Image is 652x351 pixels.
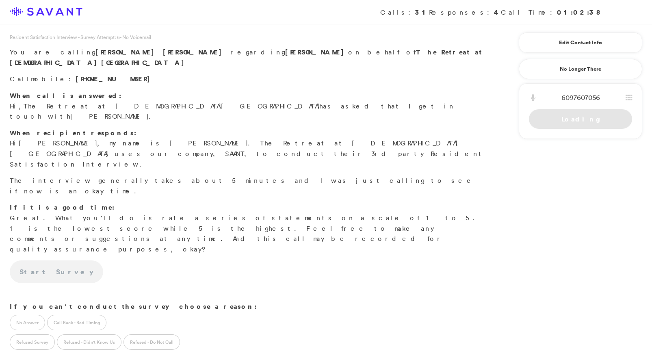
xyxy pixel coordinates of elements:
span: [PHONE_NUMBER] [76,74,154,83]
p: Call : [10,74,488,84]
strong: 31 [415,8,429,17]
label: No Answer [10,315,45,330]
p: You are calling regarding on behalf of [10,47,488,68]
a: No Longer There [519,59,642,79]
strong: 4 [494,8,501,17]
span: mobile [31,75,69,83]
span: [PERSON_NAME] [19,139,97,147]
strong: The Retreat at [DEMOGRAPHIC_DATA][GEOGRAPHIC_DATA] [10,48,483,67]
p: The interview generally takes about 5 minutes and I was just calling to see if now is an okay time. [10,175,488,196]
label: Refused - Do Not Call [123,334,180,350]
span: [PERSON_NAME] [70,112,149,120]
label: Call Back - Bad Timing [47,315,106,330]
a: Start Survey [10,260,103,283]
label: Refused - Didn't Know Us [57,334,121,350]
span: Resident Satisfaction Interview - Survey Attempt: 6 - No Voicemail [10,34,151,41]
strong: If you can't conduct the survey choose a reason: [10,302,257,311]
strong: [PERSON_NAME] [285,48,348,56]
strong: 01:02:38 [557,8,602,17]
span: The Retreat at [DEMOGRAPHIC_DATA][GEOGRAPHIC_DATA] [24,102,319,110]
strong: When call is answered: [10,91,121,100]
a: Edit Contact Info [529,36,632,49]
strong: If it is a good time: [10,203,115,212]
label: Refused Survey [10,334,55,350]
a: Loading [529,109,632,129]
span: [PERSON_NAME] [95,48,158,56]
strong: When recipient responds: [10,128,136,137]
p: Great. What you'll do is rate a series of statements on a scale of 1 to 5. 1 is the lowest score ... [10,202,488,254]
p: Hi, has asked that I get in touch with . [10,91,488,122]
span: [PERSON_NAME] [163,48,226,56]
p: Hi , my name is [PERSON_NAME]. The Retreat at [DEMOGRAPHIC_DATA][GEOGRAPHIC_DATA] uses our compan... [10,128,488,169]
